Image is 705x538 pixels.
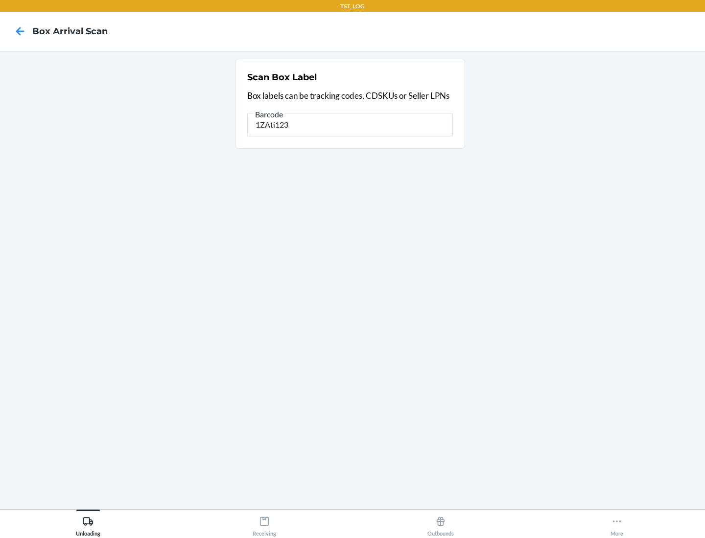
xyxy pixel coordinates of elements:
[254,110,284,119] span: Barcode
[427,512,454,537] div: Outbounds
[247,90,453,102] p: Box labels can be tracking codes, CDSKUs or Seller LPNs
[176,510,352,537] button: Receiving
[247,113,453,136] input: Barcode
[529,510,705,537] button: More
[247,71,317,84] h2: Scan Box Label
[32,25,108,38] h4: Box Arrival Scan
[352,510,529,537] button: Outbounds
[253,512,276,537] div: Receiving
[76,512,100,537] div: Unloading
[611,512,623,537] div: More
[340,2,365,11] p: TST_LOG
